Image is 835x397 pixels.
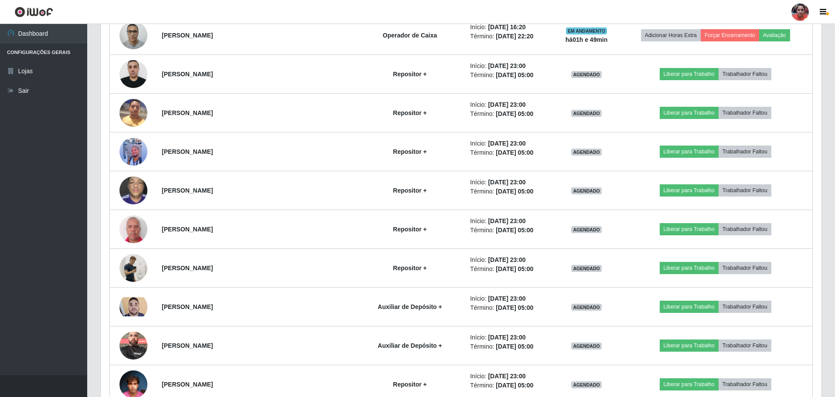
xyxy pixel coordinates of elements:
button: Liberar para Trabalho [660,223,719,235]
li: Término: [470,265,549,274]
li: Término: [470,109,549,119]
time: [DATE] 23:00 [488,373,525,380]
strong: Operador de Caixa [383,32,437,39]
li: Término: [470,303,549,312]
li: Término: [470,226,549,235]
time: [DATE] 05:00 [496,149,533,156]
li: Início: [470,178,549,187]
li: Início: [470,333,549,342]
time: [DATE] 23:00 [488,140,525,147]
img: CoreUI Logo [14,7,53,17]
button: Adicionar Horas Extra [641,29,701,41]
strong: Repositor + [393,265,426,271]
strong: [PERSON_NAME] [162,226,213,233]
button: Trabalhador Faltou [719,223,771,235]
button: Trabalhador Faltou [719,184,771,197]
span: AGENDADO [571,149,602,156]
strong: Auxiliar de Depósito + [378,303,442,310]
time: [DATE] 05:00 [496,265,533,272]
li: Início: [470,23,549,32]
img: 1739493301176.jpeg [119,17,147,54]
img: 1724758251870.jpeg [119,297,147,316]
button: Liberar para Trabalho [660,146,719,158]
li: Término: [470,187,549,196]
img: 1751632959592.jpeg [119,327,147,364]
span: AGENDADO [571,187,602,194]
button: Trabalhador Faltou [719,339,771,352]
time: [DATE] 23:00 [488,101,525,108]
li: Início: [470,372,549,381]
strong: [PERSON_NAME] [162,381,213,388]
time: [DATE] 23:00 [488,62,525,69]
button: Avaliação [759,29,790,41]
strong: há 01 h e 49 min [566,36,608,43]
li: Término: [470,32,549,41]
button: Liberar para Trabalho [660,339,719,352]
time: [DATE] 23:00 [488,334,525,341]
time: [DATE] 05:00 [496,343,533,350]
strong: Repositor + [393,226,426,233]
img: 1730211202642.jpeg [119,55,147,92]
img: 1754225362816.jpeg [119,243,147,293]
time: [DATE] 23:00 [488,256,525,263]
strong: [PERSON_NAME] [162,265,213,271]
button: Liberar para Trabalho [660,107,719,119]
strong: [PERSON_NAME] [162,71,213,78]
button: Trabalhador Faltou [719,107,771,119]
li: Início: [470,255,549,265]
li: Início: [470,139,549,148]
strong: Repositor + [393,71,426,78]
li: Término: [470,148,549,157]
li: Início: [470,61,549,71]
li: Início: [470,294,549,303]
li: Início: [470,100,549,109]
time: [DATE] 05:00 [496,227,533,234]
button: Liberar para Trabalho [660,68,719,80]
img: 1738750603268.jpeg [119,94,147,131]
span: AGENDADO [571,226,602,233]
li: Término: [470,71,549,80]
time: [DATE] 05:00 [496,110,533,117]
time: [DATE] 23:00 [488,179,525,186]
img: 1731427400003.jpeg [119,136,147,168]
time: [DATE] 23:00 [488,295,525,302]
button: Liberar para Trabalho [660,184,719,197]
span: AGENDADO [571,304,602,311]
img: 1749158606538.jpeg [119,214,147,244]
button: Trabalhador Faltou [719,68,771,80]
button: Trabalhador Faltou [719,301,771,313]
time: [DATE] 05:00 [496,382,533,389]
li: Início: [470,217,549,226]
button: Trabalhador Faltou [719,146,771,158]
strong: Repositor + [393,187,426,194]
img: 1740615405032.jpeg [119,172,147,209]
time: [DATE] 05:00 [496,304,533,311]
span: AGENDADO [571,110,602,117]
strong: [PERSON_NAME] [162,32,213,39]
time: [DATE] 16:20 [488,24,525,31]
strong: [PERSON_NAME] [162,187,213,194]
time: [DATE] 05:00 [496,71,533,78]
strong: Repositor + [393,109,426,116]
button: Trabalhador Faltou [719,262,771,274]
strong: Auxiliar de Depósito + [378,342,442,349]
button: Forçar Encerramento [701,29,759,41]
strong: Repositor + [393,381,426,388]
span: AGENDADO [571,381,602,388]
button: Liberar para Trabalho [660,262,719,274]
strong: Repositor + [393,148,426,155]
li: Término: [470,342,549,351]
button: Trabalhador Faltou [719,378,771,390]
strong: [PERSON_NAME] [162,109,213,116]
span: AGENDADO [571,265,602,272]
button: Liberar para Trabalho [660,378,719,390]
strong: [PERSON_NAME] [162,148,213,155]
time: [DATE] 05:00 [496,188,533,195]
button: Liberar para Trabalho [660,301,719,313]
span: AGENDADO [571,71,602,78]
time: [DATE] 23:00 [488,217,525,224]
strong: [PERSON_NAME] [162,303,213,310]
time: [DATE] 22:20 [496,33,533,40]
span: EM ANDAMENTO [566,27,607,34]
span: AGENDADO [571,343,602,349]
